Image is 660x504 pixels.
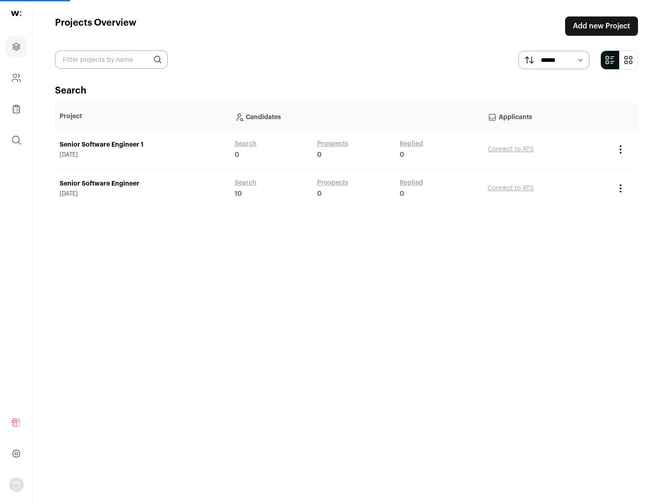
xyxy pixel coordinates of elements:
span: 0 [400,189,404,198]
span: 0 [400,150,404,159]
a: Prospects [317,178,348,187]
a: Senior Software Engineer [60,179,225,188]
a: Senior Software Engineer 1 [60,140,225,149]
p: Applicants [488,107,606,126]
a: Prospects [317,139,348,148]
a: Add new Project [565,16,638,36]
span: 0 [317,150,322,159]
img: wellfound-shorthand-0d5821cbd27db2630d0214b213865d53afaa358527fdda9d0ea32b1df1b89c2c.svg [11,11,22,16]
a: Replied [400,139,423,148]
button: Project Actions [615,183,626,194]
span: 0 [235,150,239,159]
a: Connect to ATS [488,146,534,153]
a: Company Lists [5,98,27,120]
p: Candidates [235,107,478,126]
a: Search [235,178,257,187]
a: Company and ATS Settings [5,67,27,89]
input: Filter projects by name [55,50,168,69]
a: Search [235,139,257,148]
a: Projects [5,36,27,58]
img: nopic.png [9,477,24,492]
a: Connect to ATS [488,185,534,192]
h1: Projects Overview [55,16,137,36]
h2: Search [55,84,638,97]
span: [DATE] [60,151,225,159]
button: Open dropdown [9,477,24,492]
p: Project [60,112,225,121]
span: 10 [235,189,242,198]
span: 0 [317,189,322,198]
span: [DATE] [60,190,225,197]
a: Replied [400,178,423,187]
button: Project Actions [615,144,626,155]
